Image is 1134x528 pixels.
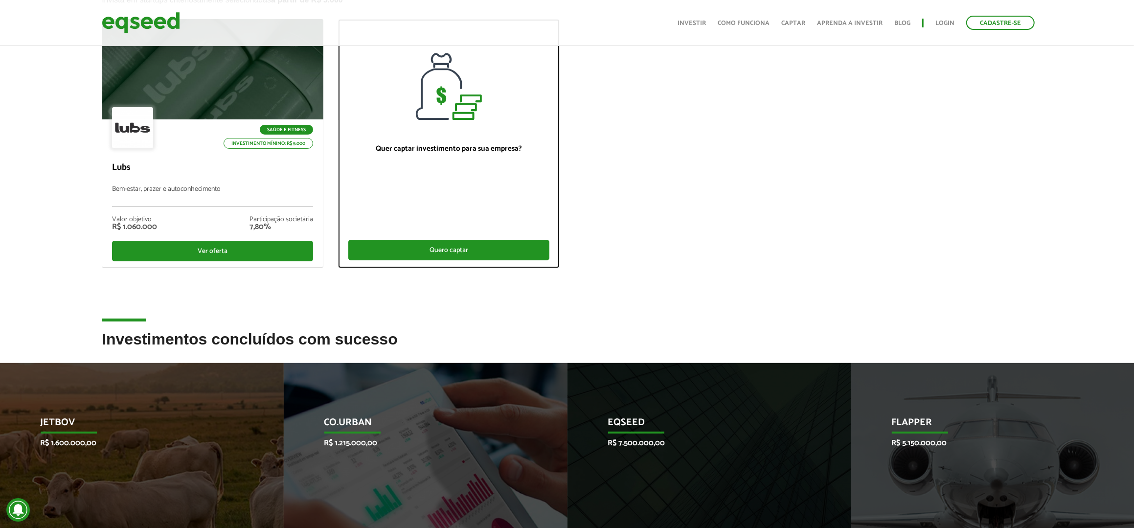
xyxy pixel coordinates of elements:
[324,417,513,434] p: Co.Urban
[966,16,1035,30] a: Cadastre-se
[892,438,1080,448] p: R$ 5.150.000,00
[224,138,313,149] p: Investimento mínimo: R$ 5.000
[112,223,157,231] div: R$ 1.060.000
[324,438,513,448] p: R$ 1.215.000,00
[718,20,770,26] a: Como funciona
[260,125,313,135] p: Saúde e Fitness
[41,417,229,434] p: JetBov
[781,20,805,26] a: Captar
[249,216,313,223] div: Participação societária
[112,241,313,261] div: Ver oferta
[608,417,796,434] p: EqSeed
[608,438,796,448] p: R$ 7.500.000,00
[102,19,323,268] a: Saúde e Fitness Investimento mínimo: R$ 5.000 Lubs Bem-estar, prazer e autoconhecimento Valor obj...
[338,19,560,268] a: Quer captar investimento para sua empresa? Quero captar
[102,331,1032,363] h2: Investimentos concluídos com sucesso
[112,216,157,223] div: Valor objetivo
[894,20,910,26] a: Blog
[112,185,313,207] p: Bem-estar, prazer e autoconhecimento
[678,20,706,26] a: Investir
[249,223,313,231] div: 7,80%
[892,417,1080,434] p: Flapper
[348,240,549,260] div: Quero captar
[817,20,883,26] a: Aprenda a investir
[935,20,954,26] a: Login
[102,10,180,36] img: EqSeed
[112,162,313,173] p: Lubs
[348,144,549,153] p: Quer captar investimento para sua empresa?
[41,438,229,448] p: R$ 1.600.000,00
